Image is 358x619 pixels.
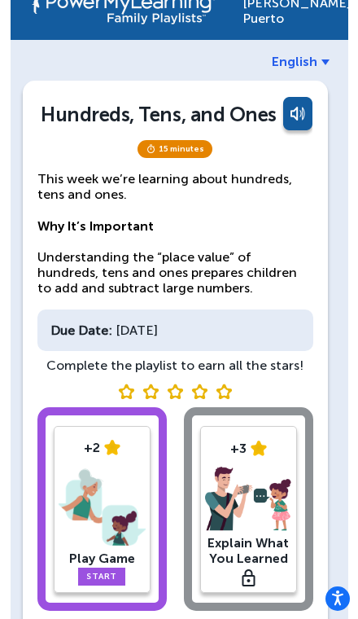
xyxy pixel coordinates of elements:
div: Due Date: [50,323,112,338]
a: English [272,54,330,69]
img: play-game.png [59,465,146,550]
div: +2 [59,440,146,455]
div: Trigger Stonly widget [242,568,255,585]
span: English [272,54,317,69]
img: star [104,440,120,455]
strong: Why It’s Important [37,218,154,234]
div: [DATE] [37,309,313,351]
div: Play Game [59,551,146,566]
p: This week we’re learning about hundreds, tens and ones. Understanding the “place value” of hundre... [37,171,313,296]
div: Complete the playlist to earn all the stars! [37,358,313,373]
div: Hundreds, Tens, and Ones [41,103,276,126]
img: timer.svg [146,144,156,154]
div: Trigger Stonly widget [37,381,313,397]
span: 15 minutes [138,140,212,158]
a: Start [78,568,125,586]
